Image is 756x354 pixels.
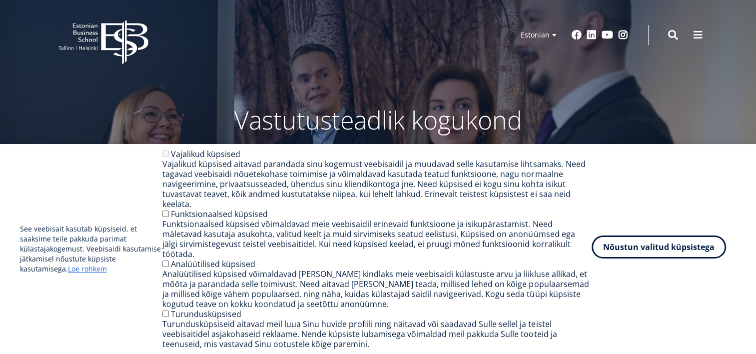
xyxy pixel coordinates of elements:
label: Turundusküpsised [171,308,241,319]
a: Facebook [572,30,582,40]
a: Instagram [618,30,628,40]
a: Loe rohkem [68,264,107,274]
a: Youtube [602,30,613,40]
a: Linkedin [587,30,597,40]
label: Vajalikud küpsised [171,148,240,159]
label: Analüütilised küpsised [171,258,255,269]
p: See veebisait kasutab küpsiseid, et saaksime teile pakkuda parimat külastajakogemust. Veebisaidi ... [20,224,162,274]
p: Vastutusteadlik kogukond [113,105,643,135]
div: Turundusküpsiseid aitavad meil luua Sinu huvide profiili ning näitavad või saadavad Sulle sellel ... [162,319,592,349]
label: Funktsionaalsed küpsised [171,208,268,219]
div: Analüütilised küpsised võimaldavad [PERSON_NAME] kindlaks meie veebisaidi külastuste arvu ja liik... [162,269,592,309]
button: Nõustun valitud küpsistega [592,235,726,258]
div: Vajalikud küpsised aitavad parandada sinu kogemust veebisaidil ja muudavad selle kasutamise lihts... [162,159,592,209]
div: Funktsionaalsed küpsised võimaldavad meie veebisaidil erinevaid funktsioone ja isikupärastamist. ... [162,219,592,259]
